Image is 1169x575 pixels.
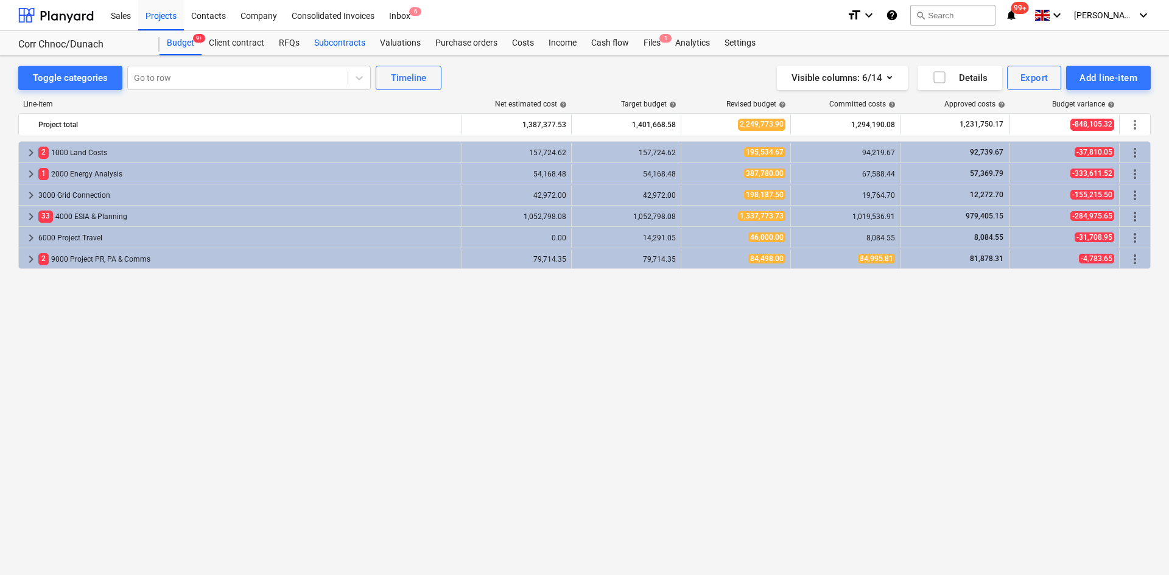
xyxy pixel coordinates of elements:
[668,31,717,55] a: Analytics
[916,10,925,20] span: search
[1128,231,1142,245] span: More actions
[1128,117,1142,132] span: More actions
[24,167,38,181] span: keyboard_arrow_right
[467,212,566,221] div: 1,052,798.08
[1079,70,1137,86] div: Add line-item
[1020,70,1048,86] div: Export
[24,188,38,203] span: keyboard_arrow_right
[744,147,785,157] span: 195,534.67
[38,186,457,205] div: 3000 Grid Connection
[1075,232,1114,242] span: -31,708.95
[467,115,566,134] div: 1,387,377.53
[18,66,122,90] button: Toggle categories
[717,31,763,55] a: Settings
[726,100,786,108] div: Revised budget
[862,8,876,23] i: keyboard_arrow_down
[744,190,785,200] span: 198,187.50
[160,31,202,55] a: Budget9+
[796,212,895,221] div: 1,019,536.91
[969,190,1005,199] span: 12,272.70
[1108,517,1169,575] iframe: Chat Widget
[1052,100,1115,108] div: Budget variance
[577,191,676,200] div: 42,972.00
[202,31,272,55] div: Client contract
[577,234,676,242] div: 14,291.05
[1070,190,1114,200] span: -155,215.50
[738,119,785,130] span: 2,249,773.90
[409,7,421,16] span: 6
[1007,66,1062,90] button: Export
[33,70,108,86] div: Toggle categories
[796,148,895,157] div: 94,219.67
[467,234,566,242] div: 0.00
[829,100,896,108] div: Committed costs
[38,207,457,226] div: 4000 ESIA & Planning
[1128,252,1142,267] span: More actions
[376,66,441,90] button: Timeline
[1128,209,1142,224] span: More actions
[1075,147,1114,157] span: -37,810.05
[428,31,505,55] div: Purchase orders
[1128,145,1142,160] span: More actions
[944,100,1005,108] div: Approved costs
[193,34,205,43] span: 9+
[796,191,895,200] div: 19,764.70
[577,212,676,221] div: 1,052,798.08
[964,212,1005,220] span: 979,405.15
[467,255,566,263] div: 79,714.35
[776,101,786,108] span: help
[467,170,566,178] div: 54,168.48
[659,34,672,43] span: 1
[577,255,676,263] div: 79,714.35
[969,169,1005,178] span: 57,369.79
[38,115,457,134] div: Project total
[505,31,541,55] a: Costs
[160,31,202,55] div: Budget
[621,100,676,108] div: Target budget
[748,232,785,242] span: 46,000.00
[557,101,567,108] span: help
[467,191,566,200] div: 42,972.00
[495,100,567,108] div: Net estimated cost
[777,66,908,90] button: Visible columns:6/14
[748,254,785,263] span: 84,498.00
[1011,2,1029,14] span: 99+
[373,31,428,55] div: Valuations
[1128,167,1142,181] span: More actions
[38,164,457,184] div: 2000 Energy Analysis
[38,147,49,158] span: 2
[272,31,307,55] a: RFQs
[577,115,676,134] div: 1,401,668.58
[886,101,896,108] span: help
[847,8,862,23] i: format_size
[636,31,668,55] a: Files1
[541,31,584,55] a: Income
[738,211,785,221] span: 1,337,773.73
[24,145,38,160] span: keyboard_arrow_right
[577,170,676,178] div: 54,168.48
[796,234,895,242] div: 8,084.55
[38,211,53,222] span: 33
[796,115,895,134] div: 1,294,190.08
[1070,119,1114,130] span: -848,105.32
[24,252,38,267] span: keyboard_arrow_right
[1070,211,1114,221] span: -284,975.65
[910,5,995,26] button: Search
[38,228,457,248] div: 6000 Project Travel
[38,253,49,265] span: 2
[744,169,785,178] span: 387,780.00
[1128,188,1142,203] span: More actions
[636,31,668,55] div: Files
[307,31,373,55] a: Subcontracts
[1074,10,1135,20] span: [PERSON_NAME]
[995,101,1005,108] span: help
[969,254,1005,263] span: 81,878.31
[958,119,1005,130] span: 1,231,750.17
[1105,101,1115,108] span: help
